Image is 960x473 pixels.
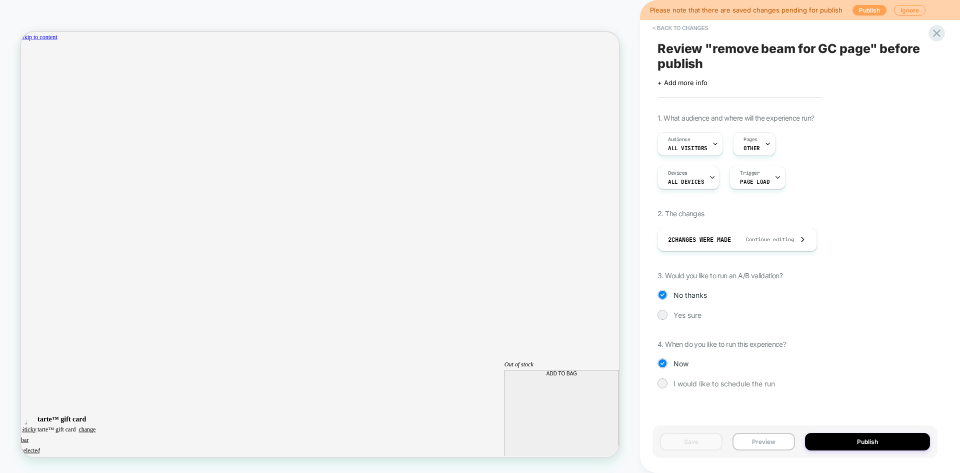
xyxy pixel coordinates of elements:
[736,236,794,243] span: Continue editing
[894,5,925,16] button: Ignore
[732,433,795,450] button: Preview
[668,178,704,185] span: ALL DEVICES
[668,136,690,143] span: Audience
[657,79,707,87] span: + Add more info
[668,145,707,152] span: All Visitors
[740,170,759,177] span: Trigger
[644,439,683,447] i: Out of stock
[743,145,760,152] span: OTHER
[700,452,741,459] span: ADD TO BAG
[743,136,757,143] span: Pages
[740,178,769,185] span: Page Load
[673,359,688,368] span: Now
[668,236,731,244] span: 2 Changes were made
[673,291,707,299] span: No thanks
[657,41,932,71] span: Review " remove beam for GC page " before publish
[657,114,814,122] span: 1. What audience and where will the experience run?
[668,170,687,177] span: Devices
[805,433,930,450] button: Publish
[673,311,701,319] span: Yes sure
[657,209,704,218] span: 2. The changes
[660,433,722,450] button: Save
[647,20,713,36] button: < Back to changes
[657,271,782,280] span: 3. Would you like to run an A/B validation?
[673,379,775,388] span: I would like to schedule the run
[657,340,786,348] span: 4. When do you like to run this experience?
[852,5,886,16] button: Publish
